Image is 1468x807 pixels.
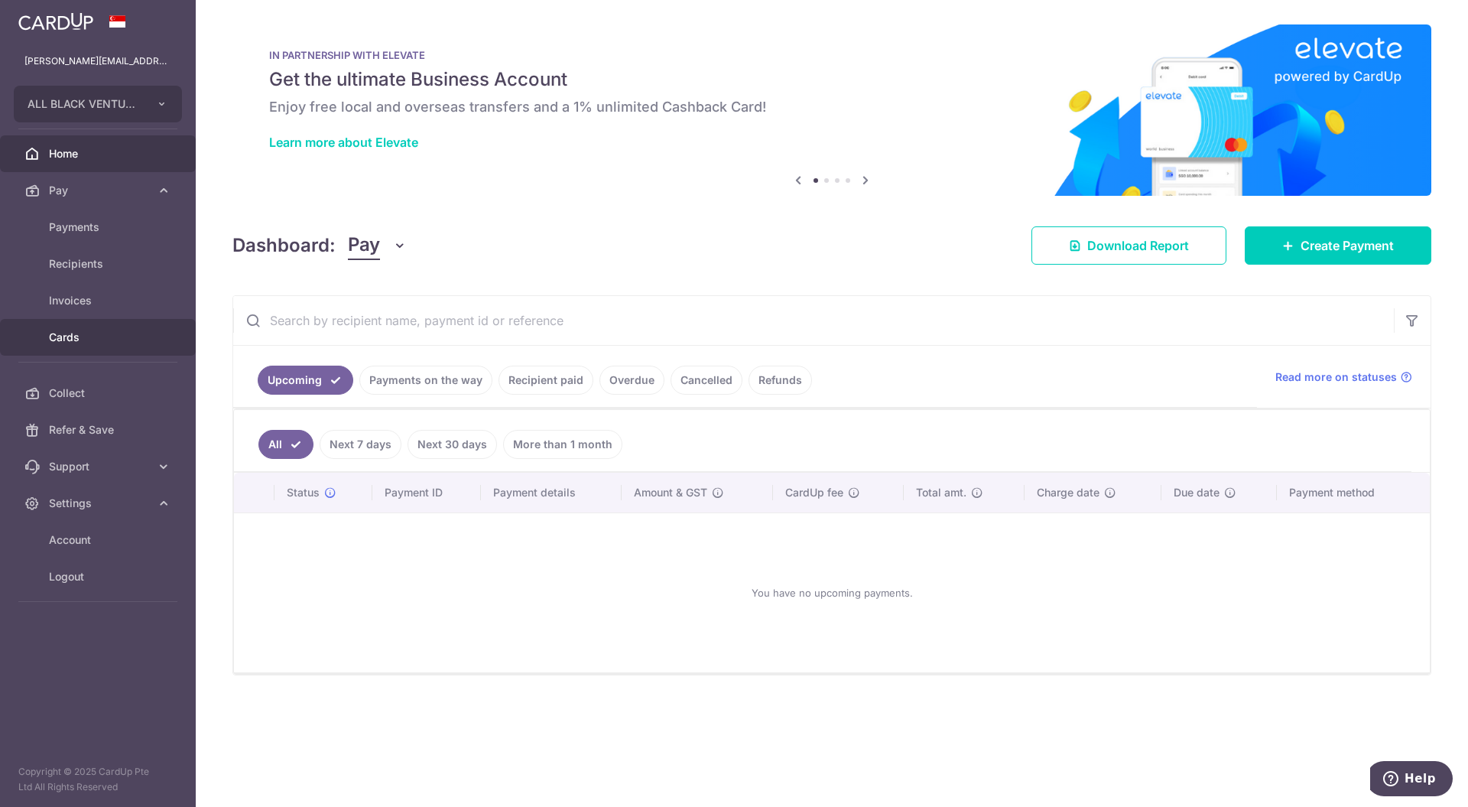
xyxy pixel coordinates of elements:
a: Refunds [749,366,812,395]
a: Payments on the way [359,366,492,395]
span: Amount & GST [634,485,707,500]
img: Renovation banner [232,24,1431,196]
h5: Get the ultimate Business Account [269,67,1395,92]
a: Next 30 days [408,430,497,459]
p: [PERSON_NAME][EMAIL_ADDRESS][DOMAIN_NAME] [24,54,171,69]
h6: Enjoy free local and overseas transfers and a 1% unlimited Cashback Card! [269,98,1395,116]
a: Create Payment [1245,226,1431,265]
a: Overdue [599,366,664,395]
span: CardUp fee [785,485,843,500]
span: Refer & Save [49,422,150,438]
span: Pay [49,183,150,198]
span: Download Report [1087,236,1189,255]
img: CardUp [18,12,93,31]
span: Payments [49,220,150,235]
span: Charge date [1037,485,1099,500]
a: Next 7 days [320,430,401,459]
input: Search by recipient name, payment id or reference [233,296,1394,345]
a: More than 1 month [503,430,622,459]
span: Collect [49,386,150,401]
span: Create Payment [1301,236,1394,255]
span: Cards [49,330,150,345]
span: Home [49,146,150,161]
h4: Dashboard: [232,232,336,259]
span: Recipients [49,256,150,272]
th: Payment ID [372,473,481,513]
p: IN PARTNERSHIP WITH ELEVATE [269,49,1395,61]
a: Learn more about Elevate [269,135,418,150]
span: Logout [49,569,150,584]
span: Invoices [49,293,150,308]
a: Upcoming [258,366,353,395]
span: Due date [1174,485,1220,500]
a: Recipient paid [499,366,593,395]
th: Payment details [481,473,622,513]
span: Total amt. [916,485,966,500]
div: You have no upcoming payments. [252,526,1411,660]
a: All [258,430,313,459]
span: Support [49,459,150,474]
a: Read more on statuses [1275,369,1412,385]
a: Download Report [1031,226,1226,265]
span: ALL BLACK VENTURES PTE. LTD. [28,96,141,112]
span: Status [287,485,320,500]
iframe: Opens a widget where you can find more information [1370,761,1453,799]
th: Payment method [1277,473,1430,513]
span: Account [49,532,150,548]
span: Read more on statuses [1275,369,1397,385]
button: Pay [348,231,407,260]
a: Cancelled [671,366,742,395]
span: Settings [49,496,150,511]
span: Pay [348,231,380,260]
button: ALL BLACK VENTURES PTE. LTD. [14,86,182,122]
